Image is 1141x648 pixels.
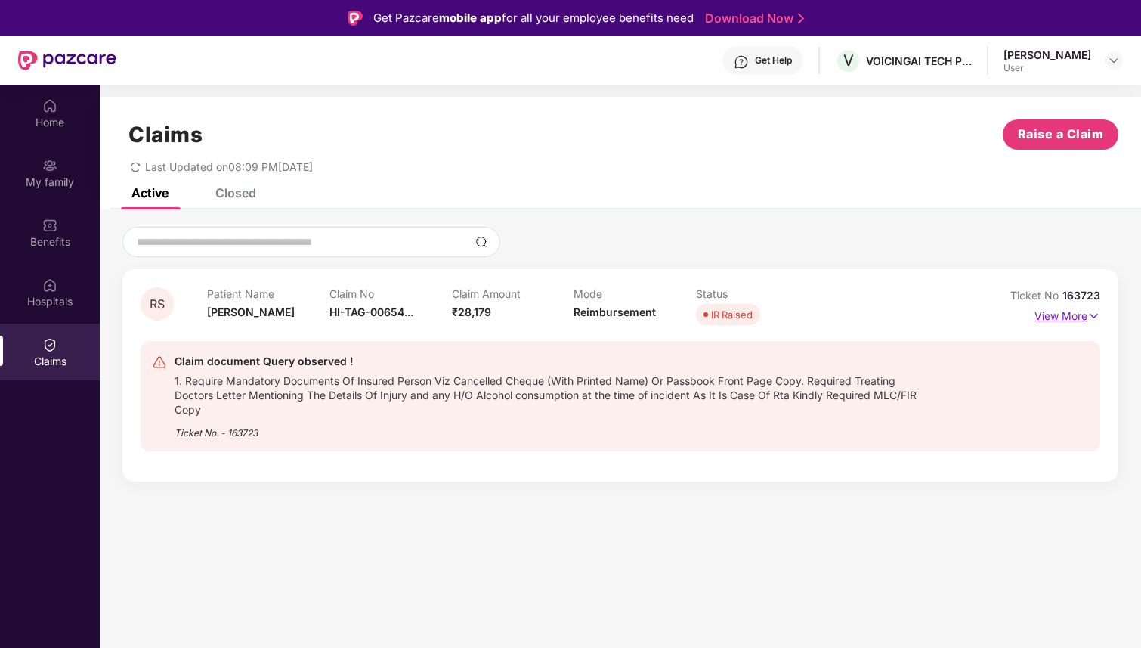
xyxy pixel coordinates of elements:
[175,417,932,440] div: Ticket No. - 163723
[1087,308,1100,324] img: svg+xml;base64,PHN2ZyB4bWxucz0iaHR0cDovL3d3dy53My5vcmcvMjAwMC9zdmciIHdpZHRoPSIxNyIgaGVpZ2h0PSIxNy...
[439,11,502,25] strong: mobile app
[843,51,854,70] span: V
[1003,119,1118,150] button: Raise a Claim
[42,158,57,173] img: svg+xml;base64,PHN2ZyB3aWR0aD0iMjAiIGhlaWdodD0iMjAiIHZpZXdCb3g9IjAgMCAyMCAyMCIgZmlsbD0ibm9uZSIgeG...
[145,160,313,173] span: Last Updated on 08:09 PM[DATE]
[42,98,57,113] img: svg+xml;base64,PHN2ZyBpZD0iSG9tZSIgeG1sbnM9Imh0dHA6Ly93d3cudzMub3JnLzIwMDAvc3ZnIiB3aWR0aD0iMjAiIG...
[329,287,452,300] p: Claim No
[1062,289,1100,302] span: 163723
[18,51,116,70] img: New Pazcare Logo
[1018,125,1104,144] span: Raise a Claim
[152,355,167,370] img: svg+xml;base64,PHN2ZyB4bWxucz0iaHR0cDovL3d3dy53My5vcmcvMjAwMC9zdmciIHdpZHRoPSIyNCIgaGVpZ2h0PSIyNC...
[348,11,363,26] img: Logo
[755,54,792,67] div: Get Help
[574,305,656,318] span: Reimbursement
[705,11,799,26] a: Download Now
[452,305,491,318] span: ₹28,179
[1003,48,1091,62] div: [PERSON_NAME]
[798,11,804,26] img: Stroke
[452,287,574,300] p: Claim Amount
[130,160,141,173] span: redo
[128,122,203,147] h1: Claims
[574,287,696,300] p: Mode
[207,305,295,318] span: [PERSON_NAME]
[329,305,413,318] span: HI-TAG-00654...
[131,185,169,200] div: Active
[1108,54,1120,67] img: svg+xml;base64,PHN2ZyBpZD0iRHJvcGRvd24tMzJ4MzIiIHhtbG5zPSJodHRwOi8vd3d3LnczLm9yZy8yMDAwL3N2ZyIgd2...
[150,298,165,311] span: RS
[42,277,57,293] img: svg+xml;base64,PHN2ZyBpZD0iSG9zcGl0YWxzIiB4bWxucz0iaHR0cDovL3d3dy53My5vcmcvMjAwMC9zdmciIHdpZHRoPS...
[696,287,818,300] p: Status
[175,352,932,371] div: Claim document Query observed !
[215,185,256,200] div: Closed
[1010,289,1062,302] span: Ticket No
[475,236,487,248] img: svg+xml;base64,PHN2ZyBpZD0iU2VhcmNoLTMyeDMyIiB4bWxucz0iaHR0cDovL3d3dy53My5vcmcvMjAwMC9zdmciIHdpZH...
[42,218,57,233] img: svg+xml;base64,PHN2ZyBpZD0iQmVuZWZpdHMiIHhtbG5zPSJodHRwOi8vd3d3LnczLm9yZy8yMDAwL3N2ZyIgd2lkdGg9Ij...
[42,337,57,352] img: svg+xml;base64,PHN2ZyBpZD0iQ2xhaW0iIHhtbG5zPSJodHRwOi8vd3d3LnczLm9yZy8yMDAwL3N2ZyIgd2lkdGg9IjIwIi...
[1034,304,1100,324] p: View More
[711,307,753,322] div: IR Raised
[175,371,932,417] div: 1. Require Mandatory Documents Of Insured Person Viz Cancelled Cheque (With Printed Name) Or Pass...
[207,287,329,300] p: Patient Name
[1003,62,1091,74] div: User
[866,54,972,68] div: VOICINGAI TECH PRIVATE LIMITED
[734,54,749,70] img: svg+xml;base64,PHN2ZyBpZD0iSGVscC0zMngzMiIgeG1sbnM9Imh0dHA6Ly93d3cudzMub3JnLzIwMDAvc3ZnIiB3aWR0aD...
[373,9,694,27] div: Get Pazcare for all your employee benefits need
